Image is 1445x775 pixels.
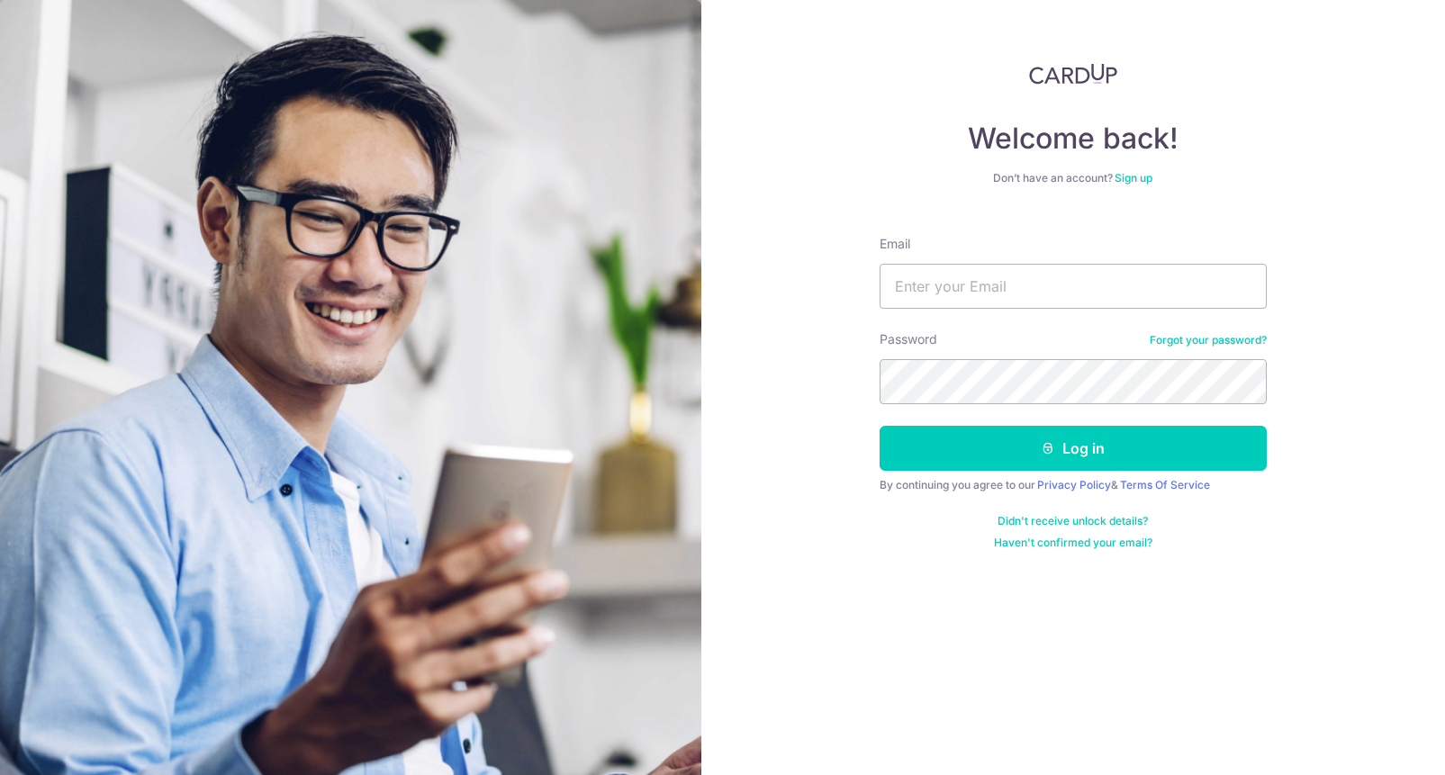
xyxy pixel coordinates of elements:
[1115,171,1152,185] a: Sign up
[1150,333,1267,347] a: Forgot your password?
[880,330,937,348] label: Password
[880,235,910,253] label: Email
[994,536,1152,550] a: Haven't confirmed your email?
[880,478,1267,492] div: By continuing you agree to our &
[880,121,1267,157] h4: Welcome back!
[998,514,1148,528] a: Didn't receive unlock details?
[1029,63,1117,85] img: CardUp Logo
[1037,478,1111,491] a: Privacy Policy
[1120,478,1210,491] a: Terms Of Service
[880,171,1267,185] div: Don’t have an account?
[880,426,1267,471] button: Log in
[880,264,1267,309] input: Enter your Email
